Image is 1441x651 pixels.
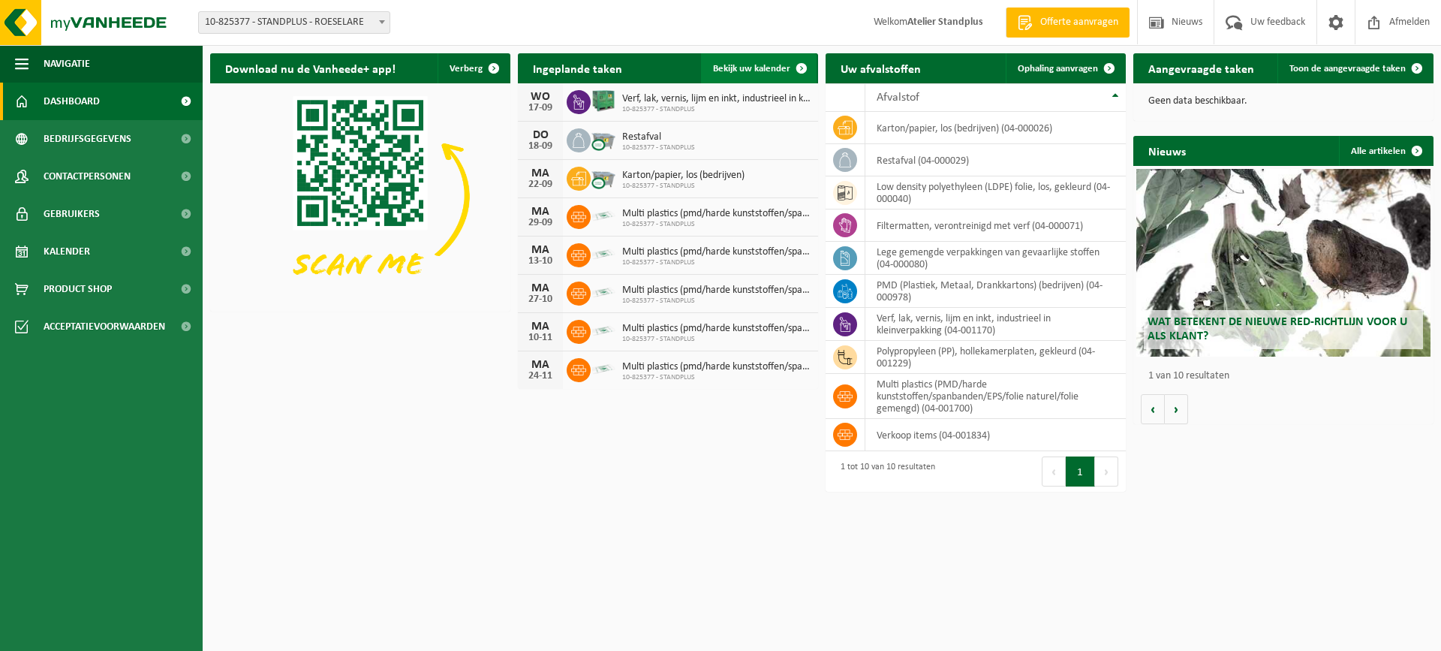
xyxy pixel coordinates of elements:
span: 10-825377 - STANDPLUS [622,258,811,267]
span: 10-825377 - STANDPLUS [622,297,811,306]
span: Offerte aanvragen [1036,15,1122,30]
p: 1 van 10 resultaten [1148,371,1426,381]
span: Acceptatievoorwaarden [44,308,165,345]
span: Gebruikers [44,195,100,233]
span: Multi plastics (pmd/harde kunststoffen/spanbanden/eps/folie naturel/folie gemeng... [622,246,811,258]
div: 13-10 [525,256,555,267]
div: 27-10 [525,294,555,305]
button: 1 [1066,457,1095,487]
div: 17-09 [525,103,555,113]
span: Bekijk uw kalender [713,64,790,74]
span: 10-825377 - STANDPLUS - ROESELARE [198,11,390,34]
span: Multi plastics (pmd/harde kunststoffen/spanbanden/eps/folie naturel/folie gemeng... [622,361,811,373]
span: Karton/papier, los (bedrijven) [622,170,745,182]
span: 10-825377 - STANDPLUS - ROESELARE [199,12,390,33]
span: Dashboard [44,83,100,120]
span: 10-825377 - STANDPLUS [622,105,811,114]
span: 10-825377 - STANDPLUS [622,182,745,191]
img: LP-SK-00500-LPE-16 [591,318,616,343]
strong: Atelier Standplus [907,17,983,28]
img: LP-SK-00500-LPE-16 [591,279,616,305]
button: Next [1095,457,1118,487]
div: 22-09 [525,179,555,190]
span: Verf, lak, vernis, lijm en inkt, industrieel in kleinverpakking [622,93,811,105]
div: 24-11 [525,371,555,381]
td: PMD (Plastiek, Metaal, Drankkartons) (bedrijven) (04-000978) [865,275,1126,308]
button: Verberg [438,53,509,83]
td: lege gemengde verpakkingen van gevaarlijke stoffen (04-000080) [865,242,1126,275]
h2: Nieuws [1133,136,1201,165]
div: MA [525,321,555,333]
span: 10-825377 - STANDPLUS [622,335,811,344]
span: Wat betekent de nieuwe RED-richtlijn voor u als klant? [1148,316,1407,342]
span: Multi plastics (pmd/harde kunststoffen/spanbanden/eps/folie naturel/folie gemeng... [622,323,811,335]
td: verf, lak, vernis, lijm en inkt, industrieel in kleinverpakking (04-001170) [865,308,1126,341]
td: low density polyethyleen (LDPE) folie, los, gekleurd (04-000040) [865,176,1126,209]
span: Multi plastics (pmd/harde kunststoffen/spanbanden/eps/folie naturel/folie gemeng... [622,285,811,297]
span: Kalender [44,233,90,270]
button: Vorige [1141,394,1165,424]
h2: Uw afvalstoffen [826,53,936,83]
h2: Download nu de Vanheede+ app! [210,53,411,83]
div: 10-11 [525,333,555,343]
img: LP-SK-00500-LPE-16 [591,241,616,267]
span: 10-825377 - STANDPLUS [622,143,695,152]
div: MA [525,206,555,218]
span: Bedrijfsgegevens [44,120,131,158]
td: karton/papier, los (bedrijven) (04-000026) [865,112,1126,144]
button: Previous [1042,457,1066,487]
img: WB-2500-CU [591,126,616,152]
div: 29-09 [525,218,555,228]
img: LP-SK-00500-LPE-16 [591,203,616,228]
td: restafval (04-000029) [865,144,1126,176]
h2: Aangevraagde taken [1133,53,1269,83]
div: 18-09 [525,141,555,152]
td: filtermatten, verontreinigd met verf (04-000071) [865,209,1126,242]
h2: Ingeplande taken [518,53,637,83]
img: Download de VHEPlus App [210,83,510,309]
a: Bekijk uw kalender [701,53,817,83]
img: WB-2500-CU [591,164,616,190]
span: Verberg [450,64,483,74]
button: Volgende [1165,394,1188,424]
span: Multi plastics (pmd/harde kunststoffen/spanbanden/eps/folie naturel/folie gemeng... [622,208,811,220]
td: polypropyleen (PP), hollekamerplaten, gekleurd (04-001229) [865,341,1126,374]
td: verkoop items (04-001834) [865,419,1126,451]
a: Ophaling aanvragen [1006,53,1124,83]
span: Ophaling aanvragen [1018,64,1098,74]
span: Contactpersonen [44,158,131,195]
div: MA [525,359,555,371]
td: multi plastics (PMD/harde kunststoffen/spanbanden/EPS/folie naturel/folie gemengd) (04-001700) [865,374,1126,419]
div: 1 tot 10 van 10 resultaten [833,455,935,488]
span: 10-825377 - STANDPLUS [622,220,811,229]
a: Toon de aangevraagde taken [1277,53,1432,83]
div: MA [525,282,555,294]
span: 10-825377 - STANDPLUS [622,373,811,382]
div: DO [525,129,555,141]
span: Product Shop [44,270,112,308]
div: WO [525,91,555,103]
img: PB-HB-1400-HPE-GN-01 [591,88,616,113]
span: Afvalstof [877,92,919,104]
div: MA [525,244,555,256]
span: Toon de aangevraagde taken [1289,64,1406,74]
span: Restafval [622,131,695,143]
a: Alle artikelen [1339,136,1432,166]
span: Navigatie [44,45,90,83]
div: MA [525,167,555,179]
a: Wat betekent de nieuwe RED-richtlijn voor u als klant? [1136,169,1430,357]
a: Offerte aanvragen [1006,8,1130,38]
p: Geen data beschikbaar. [1148,96,1418,107]
img: LP-SK-00500-LPE-16 [591,356,616,381]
